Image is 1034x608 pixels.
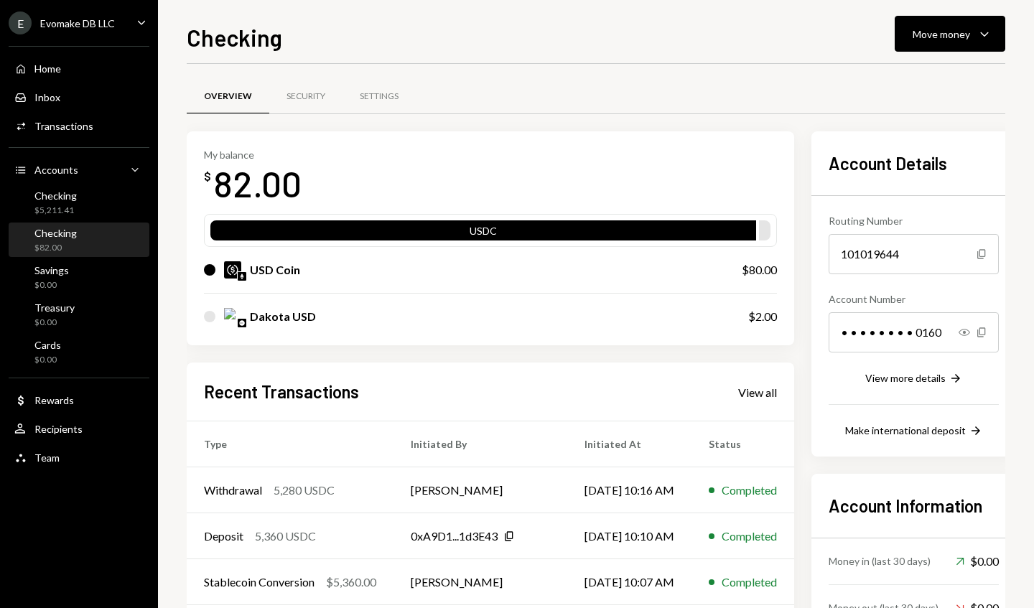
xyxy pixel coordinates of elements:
[34,394,74,406] div: Rewards
[829,151,999,175] h2: Account Details
[34,279,69,291] div: $0.00
[829,494,999,518] h2: Account Information
[187,78,269,115] a: Overview
[9,260,149,294] a: Savings$0.00
[34,264,69,276] div: Savings
[224,261,241,279] img: USDC
[845,424,983,439] button: Make international deposit
[34,452,60,464] div: Team
[204,90,252,103] div: Overview
[34,190,77,202] div: Checking
[9,335,149,369] a: Cards$0.00
[238,272,246,281] img: ethereum-mainnet
[34,301,75,314] div: Treasury
[845,424,966,436] div: Make international deposit
[269,78,343,115] a: Security
[9,185,149,220] a: Checking$5,211.41
[722,528,777,545] div: Completed
[722,574,777,591] div: Completed
[40,17,115,29] div: Evomake DB LLC
[567,559,691,605] td: [DATE] 10:07 AM
[829,291,999,307] div: Account Number
[9,387,149,413] a: Rewards
[34,339,61,351] div: Cards
[34,91,60,103] div: Inbox
[913,27,970,42] div: Move money
[34,317,75,329] div: $0.00
[956,553,999,570] div: $0.00
[393,467,567,513] td: [PERSON_NAME]
[9,11,32,34] div: E
[411,528,498,545] div: 0xA9D1...1d3E43
[210,223,756,243] div: USDC
[829,213,999,228] div: Routing Number
[34,354,61,366] div: $0.00
[9,156,149,182] a: Accounts
[722,482,777,499] div: Completed
[287,90,325,103] div: Security
[895,16,1005,52] button: Move money
[250,308,316,325] div: Dakota USD
[393,421,567,467] th: Initiated By
[250,261,300,279] div: USD Coin
[9,416,149,441] a: Recipients
[187,421,393,467] th: Type
[748,308,777,325] div: $2.00
[9,297,149,332] a: Treasury$0.00
[34,227,77,239] div: Checking
[865,371,963,387] button: View more details
[214,161,302,206] div: 82.00
[204,169,211,184] div: $
[829,312,999,352] div: • • • • • • • • 0160
[9,223,149,257] a: Checking$82.00
[238,319,246,327] img: base-mainnet
[34,205,77,217] div: $5,211.41
[343,78,416,115] a: Settings
[567,513,691,559] td: [DATE] 10:10 AM
[224,308,241,325] img: DKUSD
[255,528,316,545] div: 5,360 USDC
[9,84,149,110] a: Inbox
[393,559,567,605] td: [PERSON_NAME]
[742,261,777,279] div: $80.00
[567,467,691,513] td: [DATE] 10:16 AM
[204,482,262,499] div: Withdrawal
[34,62,61,75] div: Home
[738,384,777,400] a: View all
[187,23,282,52] h1: Checking
[829,553,931,569] div: Money in (last 30 days)
[738,385,777,400] div: View all
[34,164,78,176] div: Accounts
[204,149,302,161] div: My balance
[274,482,335,499] div: 5,280 USDC
[9,113,149,139] a: Transactions
[567,421,691,467] th: Initiated At
[34,423,83,435] div: Recipients
[691,421,794,467] th: Status
[326,574,376,591] div: $5,360.00
[9,444,149,470] a: Team
[360,90,399,103] div: Settings
[204,528,243,545] div: Deposit
[204,380,359,403] h2: Recent Transactions
[829,234,999,274] div: 101019644
[204,574,315,591] div: Stablecoin Conversion
[9,55,149,81] a: Home
[34,120,93,132] div: Transactions
[865,372,946,384] div: View more details
[34,242,77,254] div: $82.00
